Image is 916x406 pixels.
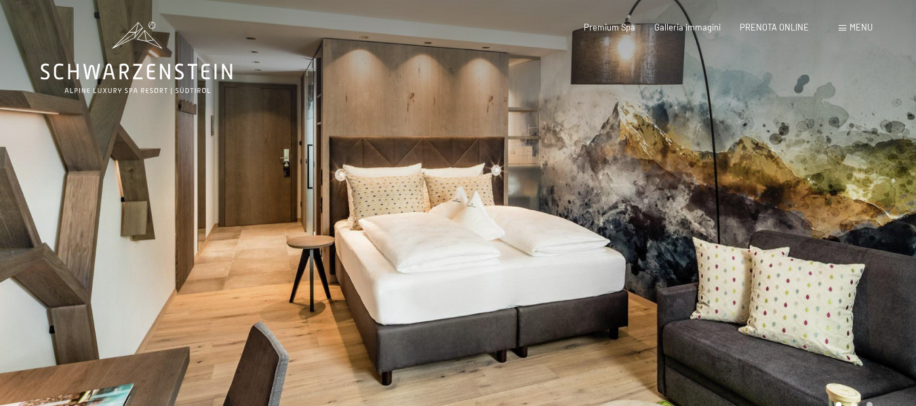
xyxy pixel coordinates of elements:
a: Galleria immagini [654,22,721,33]
span: Menu [850,22,873,33]
a: PRENOTA ONLINE [740,22,809,33]
a: Premium Spa [584,22,635,33]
